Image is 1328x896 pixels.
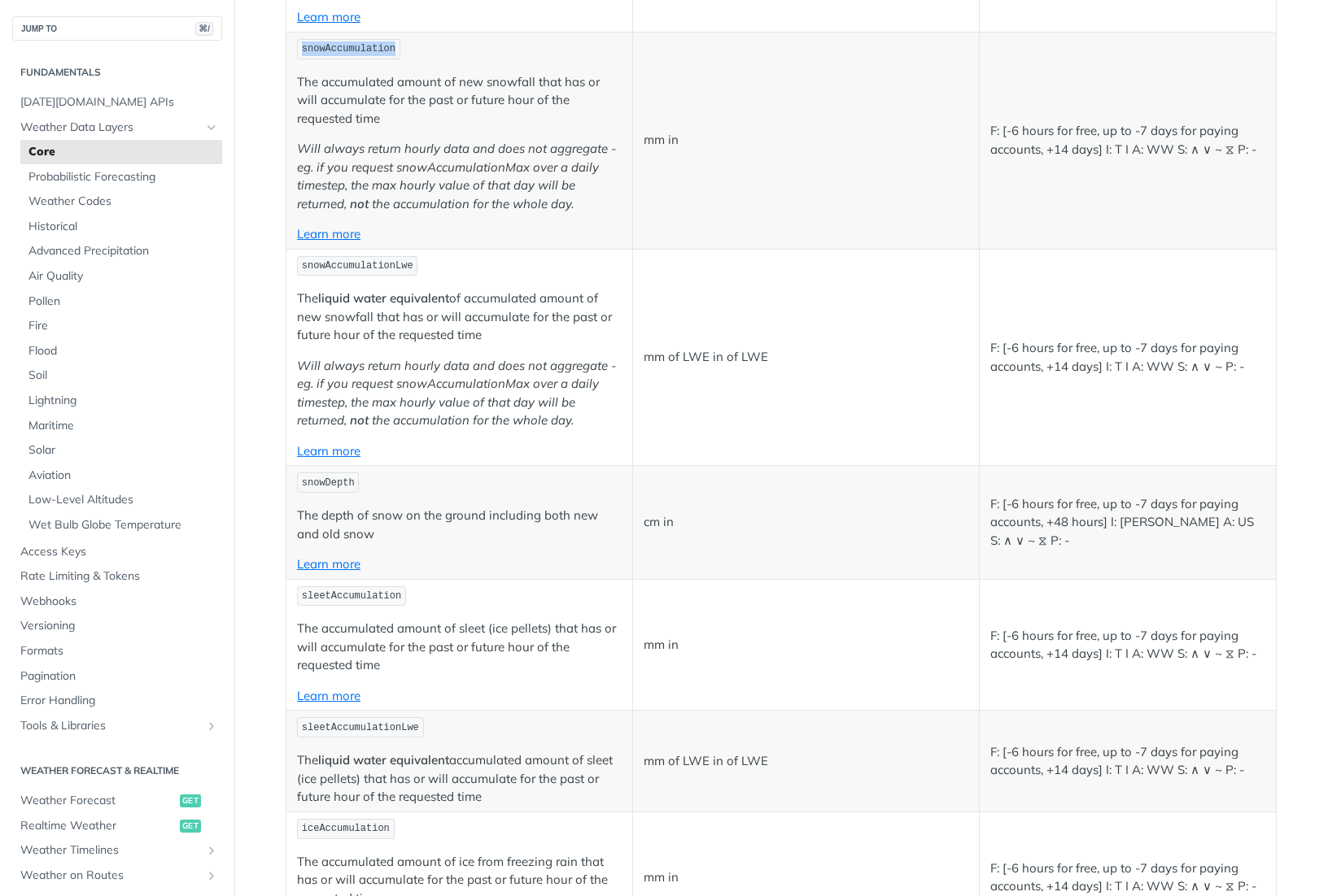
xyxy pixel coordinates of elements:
a: Core [20,140,222,164]
span: Weather on Routes [20,868,201,884]
a: Versioning [12,614,222,638]
p: F: [-6 hours for free, up to -7 days for paying accounts, +14 days] I: T I A: WW S: ∧ ∨ ~ ⧖ P: - [990,122,1265,159]
a: Pollen [20,289,222,314]
span: Weather Codes [28,194,218,210]
a: Wet Bulb Globe Temperature [20,513,222,537]
a: Learn more [297,9,360,24]
span: Weather Timelines [20,842,201,859]
span: sleetAccumulation [302,590,401,602]
p: The depth of snow on the ground including both new and old snow [297,507,622,543]
a: Lightning [20,389,222,413]
a: Learn more [297,688,360,703]
a: Webhooks [12,589,222,614]
p: F: [-6 hours for free, up to -7 days for paying accounts, +14 days] I: T I A: WW S: ∧ ∨ ~ ⧖ P: - [990,627,1265,663]
span: Access Keys [20,544,218,560]
button: Show subpages for Weather Timelines [205,844,218,857]
button: Show subpages for Tools & Libraries [205,720,218,733]
span: Weather Forecast [20,793,176,809]
span: Webhooks [20,594,218,610]
span: Wet Bulb Globe Temperature [28,517,218,533]
span: Lightning [28,393,218,409]
span: Aviation [28,468,218,484]
a: Formats [12,639,222,663]
a: Aviation [20,463,222,488]
span: snowAccumulation [302,43,395,54]
a: Weather Codes [20,189,222,214]
span: Weather Data Layers [20,120,201,136]
span: Advanced Precipitation [28,243,218,259]
p: cm in [644,513,968,532]
span: Pagination [20,668,218,685]
strong: liquid water equivalent [318,752,449,768]
span: Historical [28,219,218,235]
span: Low-Level Altitudes [28,492,218,508]
p: F: [-6 hours for free, up to -7 days for paying accounts, +14 days] I: T I A: WW S: ∧ ∨ ~ P: - [990,743,1265,780]
a: Low-Level Altitudes [20,488,222,512]
a: Soil [20,363,222,388]
span: snowDepth [302,477,355,489]
p: mm of LWE in of LWE [644,348,968,367]
span: [DATE][DOMAIN_NAME] APIs [20,94,218,111]
span: Fire [28,318,218,334]
a: Historical [20,215,222,239]
a: Weather on RoutesShow subpages for Weather on Routes [12,863,222,888]
a: Flood [20,339,222,363]
a: Access Keys [12,540,222,564]
h2: Weather Forecast & realtime [12,763,222,778]
a: [DATE][DOMAIN_NAME] APIs [12,90,222,115]
p: F: [-6 hours for free, up to -7 days for paying accounts, +48 hours] I: [PERSON_NAME] A: US S: ∧ ... [990,495,1265,550]
a: Maritime [20,414,222,438]
a: Weather TimelinesShow subpages for Weather Timelines [12,838,222,863]
a: Advanced Precipitation [20,239,222,263]
span: Formats [20,643,218,659]
a: Probabilistic Forecasting [20,165,222,189]
button: JUMP TO⌘/ [12,16,222,41]
span: Error Handling [20,693,218,709]
a: Pagination [12,664,222,689]
span: sleetAccumulationLwe [302,722,419,733]
em: Will always return hourly data and does not aggregate - eg. if you request snowAccumulationMax ov... [297,141,616,211]
span: Tools & Libraries [20,718,201,734]
button: Show subpages for Weather on Routes [205,869,218,882]
span: snowAccumulationLwe [302,260,413,272]
span: iceAccumulation [302,823,390,834]
a: Learn more [297,443,360,459]
span: Versioning [20,618,218,634]
a: Fire [20,314,222,338]
p: F: [-6 hours for free, up to -7 days for paying accounts, +14 days] I: T I A: WW S: ∧ ∨ ~ ⧖ P: - [990,859,1265,896]
a: Weather Data LayersHide subpages for Weather Data Layers [12,115,222,140]
span: Flood [28,343,218,359]
span: get [180,794,201,807]
span: Rate Limiting & Tokens [20,568,218,585]
p: mm in [644,636,968,655]
span: Core [28,144,218,160]
strong: liquid water equivalent [318,290,449,306]
a: Learn more [297,556,360,572]
h2: Fundamentals [12,65,222,80]
button: Hide subpages for Weather Data Layers [205,121,218,134]
span: Pollen [28,294,218,310]
strong: not [350,196,369,211]
span: get [180,820,201,833]
p: mm of LWE in of LWE [644,752,968,771]
a: Realtime Weatherget [12,814,222,838]
span: Soil [28,368,218,384]
p: The of accumulated amount of new snowfall that has or will accumulate for the past or future hour... [297,289,622,345]
a: Solar [20,438,222,463]
a: Learn more [297,226,360,241]
span: ⌘/ [195,22,213,36]
em: the accumulation for the whole day. [372,196,574,211]
a: Weather Forecastget [12,789,222,813]
p: mm in [644,131,968,150]
strong: not [350,412,369,428]
a: Tools & LibrariesShow subpages for Tools & Libraries [12,714,222,738]
a: Air Quality [20,264,222,289]
span: Maritime [28,418,218,434]
p: The accumulated amount of sleet (ice pellets) that has or will accumulate for the past or future ... [297,751,622,807]
em: the accumulation for the whole day. [372,412,574,428]
a: Rate Limiting & Tokens [12,564,222,589]
p: F: [-6 hours for free, up to -7 days for paying accounts, +14 days] I: T I A: WW S: ∧ ∨ ~ P: - [990,339,1265,376]
span: Realtime Weather [20,818,176,834]
p: The accumulated amount of new snowfall that has or will accumulate for the past or future hour of... [297,73,622,128]
p: mm in [644,868,968,887]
